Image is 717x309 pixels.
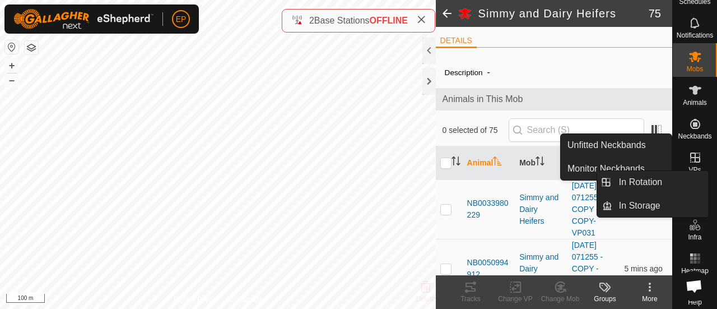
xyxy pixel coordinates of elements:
input: Search (S) [509,118,644,142]
p-sorticon: Activate to sort [536,158,544,167]
div: Tracks [448,294,493,304]
a: Unfitted Neckbands [561,134,672,156]
span: VPs [688,167,701,173]
div: Change Mob [538,294,583,304]
span: In Rotation [619,176,662,189]
img: Gallagher Logo [13,9,153,29]
li: DETAILS [436,35,477,48]
span: Mobs [687,66,703,72]
span: Heatmap [681,268,709,274]
a: Privacy Policy [174,294,216,305]
button: – [5,73,18,87]
span: 2 [309,16,314,25]
div: Simmy and Dairy Heifers [519,192,563,227]
span: Neckbands [678,133,711,140]
span: Unfitted Neckbands [567,139,646,152]
span: Notifications [677,32,713,39]
span: In Storage [619,199,660,213]
button: Map Layers [25,41,38,54]
h2: Simmy and Dairy Heifers [478,7,649,20]
a: In Storage [612,195,708,217]
span: Base Stations [314,16,370,25]
a: [DATE] 071255 - COPY - COPY-VP031 [572,181,603,237]
span: EP [176,13,187,25]
a: [DATE] 071255 - COPY - COPY-VP031 [572,241,603,297]
a: In Rotation [612,171,708,193]
span: Animals [683,99,707,106]
div: Groups [583,294,627,304]
div: More [627,294,672,304]
span: Infra [688,234,701,241]
button: + [5,59,18,72]
span: 75 [649,5,661,22]
li: In Storage [597,195,708,217]
p-sorticon: Activate to sort [493,158,502,167]
div: Change VP [493,294,538,304]
div: Open chat [679,271,709,301]
a: Contact Us [229,294,262,305]
span: NB0033980229 [467,197,511,221]
a: Monitor Neckbands [561,158,672,180]
div: Simmy and Dairy Heifers [519,251,563,287]
span: 9 Sept 2025, 6:42 pm [624,264,662,273]
span: NB0050994912 [467,257,511,280]
span: 0 selected of 75 [443,124,509,136]
th: Mob [515,146,567,180]
span: Monitor Neckbands [567,162,645,176]
li: In Rotation [597,171,708,193]
p-sorticon: Activate to sort [451,158,460,167]
span: Help [688,299,702,306]
th: Animal [463,146,515,180]
button: Reset Map [5,40,18,54]
label: Description [445,68,483,77]
span: - [483,63,495,81]
span: Animals in This Mob [443,93,665,106]
span: OFFLINE [370,16,408,25]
